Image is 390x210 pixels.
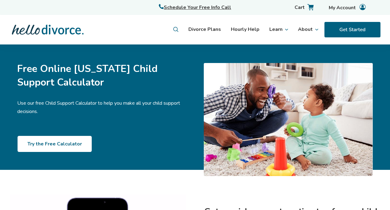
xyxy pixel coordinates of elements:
[17,62,158,89] span: Free Online [US_STATE] Child Support Calculator
[231,25,259,34] a: Hourly Help
[159,3,231,12] a: Schedule Your Free Info Call
[204,63,373,176] img: dad-and-baby-playing-2-small
[295,3,307,12] span: Cart
[284,3,314,12] a: Cart with 0 items
[17,136,92,152] a: Try the Free Calculator
[319,3,366,12] a: Account
[324,22,380,37] img: Get Started
[329,4,358,12] span: My Account
[266,23,292,36] li: Learn
[17,100,180,115] span: Use our free Child Support Calculator to help you make all your child support decisions.
[188,25,221,34] a: Divorce Plans
[294,23,322,36] li: About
